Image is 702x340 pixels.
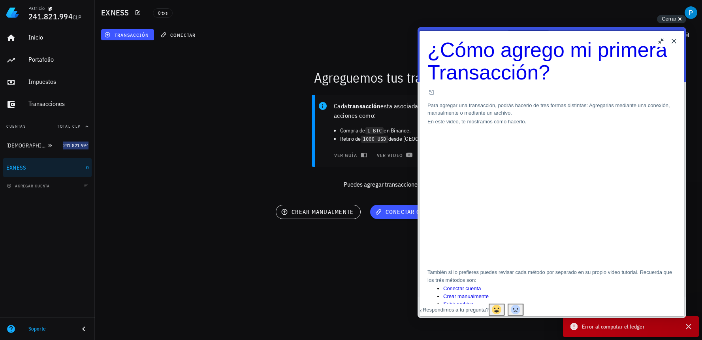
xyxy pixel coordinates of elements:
[334,101,479,120] p: Cada esta asociada a una y son acciones como:
[6,142,46,149] div: [DEMOGRAPHIC_DATA]
[376,208,439,215] span: conectar cuenta
[28,326,73,332] div: Soporte
[372,149,416,161] a: ver video
[282,208,354,215] span: crear manualmente
[86,164,88,170] span: 0
[3,73,92,92] a: Impuestos
[28,100,88,108] div: Transacciones
[3,158,92,177] a: EXNESS 0
[73,14,82,21] span: CLP
[376,152,411,158] span: ver video
[685,6,697,19] div: avatar
[157,29,201,40] button: conectar
[28,56,88,63] div: Portafolio
[10,91,259,99] p: En este video, te mostramos cómo hacerlo.
[10,75,259,90] p: Para agregar una transacción, podrás hacerlo de tres formas distintas: Agregarlas mediante una co...
[10,99,259,239] iframe: YouTube video player
[276,205,360,219] button: crear manualmente
[334,152,365,158] span: ver guía
[162,32,196,38] span: conectar
[340,135,479,143] li: Retiro de desde [GEOGRAPHIC_DATA].
[106,32,149,38] span: transacción
[6,6,19,19] img: LedgiFi
[10,12,259,295] article: Doc article
[582,322,645,331] span: Error al computar el ledger
[71,277,87,289] button: Send feedback: Sí. For "¿Respondimos a tu pregunta?"
[370,205,445,219] button: conectar cuenta
[361,136,388,143] code: 1000 USD
[348,102,381,110] b: transacción
[158,9,168,17] span: 0 txs
[101,29,154,40] button: transacción
[57,124,81,129] span: Total CLP
[2,279,71,287] div: ¿Respondimos a tu pregunta?
[3,136,92,155] a: [DEMOGRAPHIC_DATA] 241.821.994
[657,15,686,23] button: Cerrar
[26,259,63,264] a: Conectar cuenta
[10,12,259,72] div: ¿Cómo agrego mi primera Transacción?
[3,51,92,70] a: Portafolio
[3,28,92,47] a: Inicio
[10,12,259,72] a: ¿Cómo agrego mi primera Transacción?. Click to open in new window.
[365,127,384,135] code: 1 BTC
[418,27,686,318] iframe: Help Scout Beacon - Live Chat, Contact Form, and Knowledge Base
[26,266,71,272] a: Crear manualmente
[101,6,132,19] h1: EXNESS
[6,164,26,171] div: EXNESS
[28,34,88,41] div: Inicio
[3,117,92,136] button: CuentasTotal CLP
[8,183,50,189] span: agregar cuenta
[90,277,106,289] button: Send feedback: No. For "¿Respondimos a tu pregunta?"
[10,12,259,57] h1: ¿Cómo agrego mi primera Transacción?
[2,277,267,290] div: Article feedback
[95,179,702,189] p: Puedes agregar transacciones de 3 formas:
[63,142,88,148] span: 241.821.994
[340,127,479,135] li: Compra de en Binance.
[662,16,676,22] span: Cerrar
[28,11,73,22] span: 241.821.994
[5,182,53,190] button: agregar cuenta
[28,5,45,11] div: Patricio
[10,242,259,257] p: También si lo prefieres puedes revisar cada método por separado en su propio video tutorial. Recu...
[28,78,88,85] div: Impuestos
[26,274,56,280] a: Subir archivo
[3,95,92,114] a: Transacciones
[329,149,371,161] button: ver guía
[2,280,71,286] span: ¿Respondimos a tu pregunta?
